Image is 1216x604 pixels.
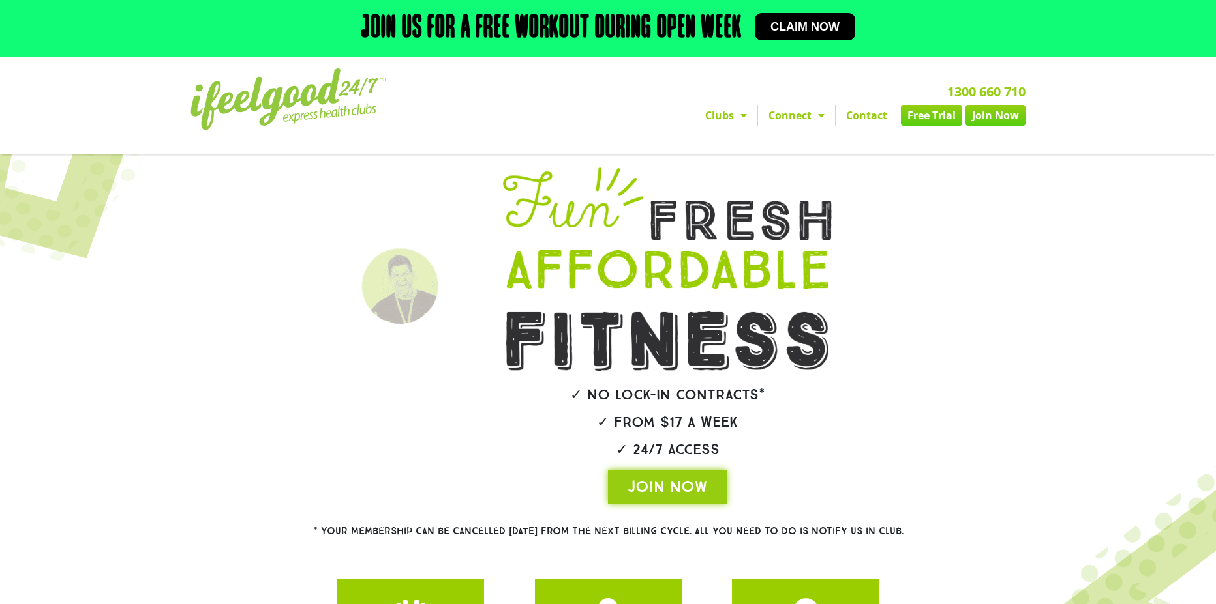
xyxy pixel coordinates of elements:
[758,105,835,126] a: Connect
[608,470,727,504] a: JOIN NOW
[266,526,950,536] h2: * Your membership can be cancelled [DATE] from the next billing cycle. All you need to do is noti...
[965,105,1026,126] a: Join Now
[628,476,707,497] span: JOIN NOW
[770,21,840,33] span: Claim now
[487,105,1026,126] nav: Menu
[695,105,757,126] a: Clubs
[466,442,869,457] h2: ✓ 24/7 Access
[836,105,898,126] a: Contact
[361,13,742,44] h2: Join us for a free workout during open week
[947,83,1026,100] a: 1300 660 710
[901,105,962,126] a: Free Trial
[466,388,869,402] h2: ✓ No lock-in contracts*
[755,13,855,40] a: Claim now
[466,415,869,429] h2: ✓ From $17 a week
